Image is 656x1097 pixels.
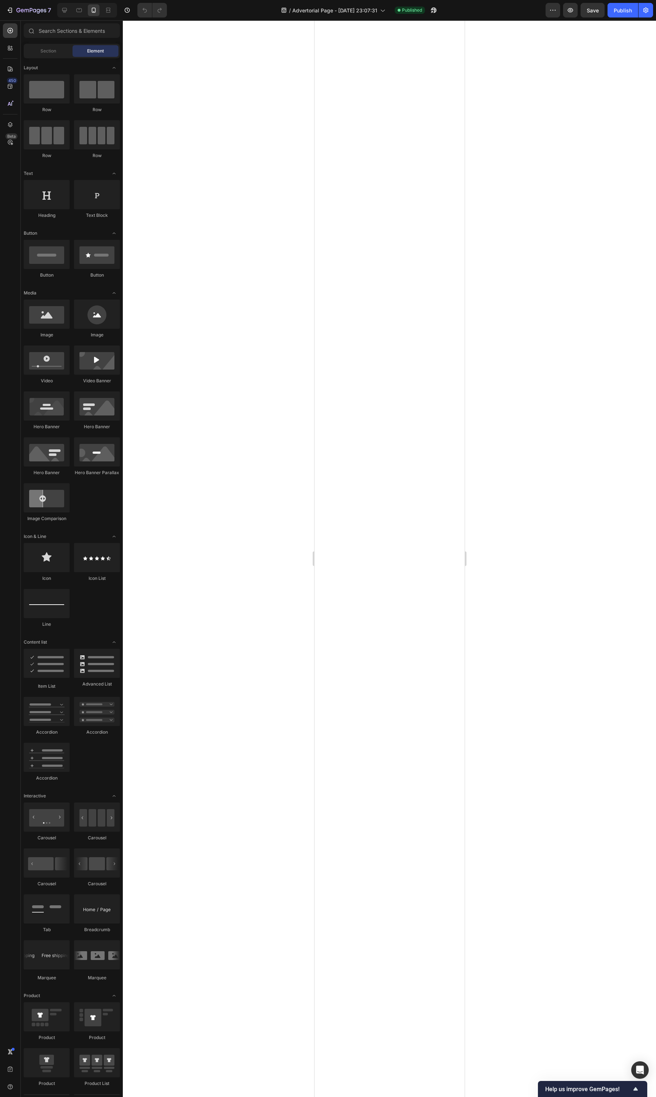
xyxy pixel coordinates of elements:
span: Toggle open [108,227,120,239]
div: Row [74,152,120,159]
div: Product [24,1034,70,1041]
button: Publish [608,3,638,17]
div: Beta [5,133,17,139]
div: Carousel [24,835,70,841]
button: Save [581,3,605,17]
input: Search Sections & Elements [24,23,120,38]
div: Marquee [24,975,70,981]
div: Hero Banner Parallax [74,469,120,476]
span: Toggle open [108,531,120,542]
span: / [289,7,291,14]
div: Breadcrumb [74,926,120,933]
div: Hero Banner [74,423,120,430]
div: Button [24,272,70,278]
div: Line [24,621,70,628]
div: Carousel [24,881,70,887]
div: Row [24,152,70,159]
div: Accordion [74,729,120,735]
span: Advertorial Page - [DATE] 23:07:31 [292,7,377,14]
div: 450 [7,78,17,83]
span: Toggle open [108,990,120,1002]
div: Carousel [74,835,120,841]
div: Image [74,332,120,338]
span: Content list [24,639,47,645]
span: Layout [24,65,38,71]
span: Published [402,7,422,13]
div: Item List [24,683,70,690]
button: Show survey - Help us improve GemPages! [545,1085,640,1093]
div: Product [74,1034,120,1041]
span: Help us improve GemPages! [545,1086,631,1093]
span: Toggle open [108,168,120,179]
div: Heading [24,212,70,219]
div: Video [24,378,70,384]
div: Product List [74,1080,120,1087]
span: Button [24,230,37,237]
span: Save [587,7,599,13]
div: Row [24,106,70,113]
span: Text [24,170,33,177]
div: Undo/Redo [137,3,167,17]
div: Accordion [24,775,70,781]
span: Toggle open [108,790,120,802]
div: Icon [24,575,70,582]
div: Text Block [74,212,120,219]
p: 7 [48,6,51,15]
span: Media [24,290,36,296]
span: Section [40,48,56,54]
div: Button [74,272,120,278]
div: Row [74,106,120,113]
div: Accordion [24,729,70,735]
iframe: Design area [315,20,465,1097]
div: Tab [24,926,70,933]
div: Hero Banner [24,469,70,476]
div: Product [24,1080,70,1087]
span: Icon & Line [24,533,46,540]
div: Advanced List [74,681,120,687]
span: Interactive [24,793,46,799]
div: Image [24,332,70,338]
div: Image Comparison [24,515,70,522]
div: Video Banner [74,378,120,384]
button: 7 [3,3,54,17]
div: Open Intercom Messenger [631,1061,649,1079]
div: Carousel [74,881,120,887]
div: Marquee [74,975,120,981]
span: Toggle open [108,62,120,74]
span: Element [87,48,104,54]
span: Toggle open [108,636,120,648]
div: Publish [614,7,632,14]
span: Product [24,992,40,999]
span: Toggle open [108,287,120,299]
div: Hero Banner [24,423,70,430]
div: Icon List [74,575,120,582]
